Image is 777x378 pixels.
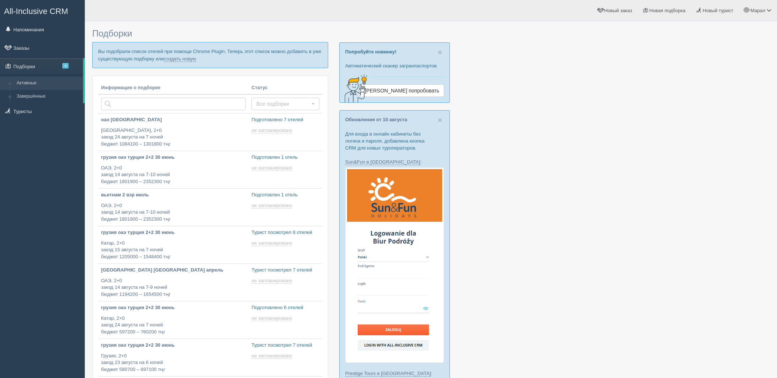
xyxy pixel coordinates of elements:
[345,117,407,122] a: Обновления от 10 августа
[101,202,246,223] p: ОАЭ, 2+0 заезд 14 августа на 7-10 ночей бюджет 1801900 – 2352300 тңг
[164,56,196,62] a: создать новую
[101,277,246,298] p: ОАЭ, 2+0 заезд 14 августа на 7-9 ночей бюджет 1194200 – 1654500 тңг
[98,301,249,339] a: грузия оаэ турция 2+2 30 июнь Катар, 2+0заезд 24 августа на 7 ночейбюджет 597200 – 760200 тңг
[252,240,294,246] a: не запланировано
[438,116,442,124] span: ×
[345,371,431,377] a: Prestige Tours в [GEOGRAPHIC_DATA]
[249,81,322,95] th: Статус
[345,48,444,55] p: Попробуйте новинку!
[252,278,292,284] span: не запланировано
[345,167,444,363] img: sun-fun-%D0%BB%D0%BE%D0%B3%D1%96%D0%BD-%D1%87%D0%B5%D1%80%D0%B5%D0%B7-%D1%81%D1%80%D0%BC-%D0%B4%D...
[252,203,294,209] a: не запланировано
[252,315,294,321] a: не запланировано
[101,315,246,336] p: Катар, 2+0 заезд 24 августа на 7 ночей бюджет 597200 – 760200 тңг
[438,48,442,56] span: ×
[101,353,246,373] p: Грузия, 2+0 заезд 23 августа на 6 ночей бюджет 580700 – 697100 тңг
[252,304,319,311] p: Подготовлено 6 отелей
[750,8,765,13] span: Марал
[98,81,249,95] th: Информация о подборке
[252,353,292,359] span: не запланировано
[98,113,249,151] a: оаэ [GEOGRAPHIC_DATA] [GEOGRAPHIC_DATA], 2+0заезд 24 августа на 7 ночейбюджет 1084100 – 1301800 тңг
[345,370,444,377] p: :
[101,304,246,311] p: грузия оаэ турция 2+2 30 июнь
[345,130,444,151] p: Для входа в онлайн кабинеты без логина и пароля, добавлена кнопка CRM для новых туроператоров.
[256,100,310,108] span: Все подборки
[703,8,733,13] span: Новый турист
[252,240,292,246] span: не запланировано
[101,116,246,123] p: оаэ [GEOGRAPHIC_DATA]
[345,159,420,165] a: Sun&Fun в [GEOGRAPHIC_DATA]
[101,192,246,199] p: вьетнам 2 взр июль
[98,226,249,263] a: грузия оаэ турция 2+2 30 июнь Катар, 2+0заезд 15 августа на 7 ночейбюджет 1205000 – 1548400 тңг
[0,0,84,21] a: All-Inclusive CRM
[101,165,246,185] p: ОАЭ, 2+0 заезд 14 августа на 7-10 ночей бюджет 1801900 – 2352300 тңг
[252,154,319,161] p: Подготовлен 1 отель
[360,84,444,97] a: [PERSON_NAME] попробовать
[345,158,444,165] p: :
[92,42,328,68] p: Вы подобрали список отелей при помощи Chrome Plugin. Теперь этот список можно добавить в уже суще...
[101,342,246,349] p: грузия оаэ турция 2+2 30 июнь
[649,8,686,13] span: Новая подборка
[98,189,249,226] a: вьетнам 2 взр июль ОАЭ, 2+0заезд 14 августа на 7-10 ночейбюджет 1801900 – 2352300 тңг
[252,127,294,133] a: не запланировано
[252,203,292,209] span: не запланировано
[604,8,632,13] span: Новый заказ
[252,315,292,321] span: не запланировано
[252,342,319,349] p: Турист посмотрел 7 отелей
[62,63,69,69] span: 4
[252,192,319,199] p: Подготовлен 1 отель
[92,28,132,38] span: Подборки
[101,98,246,110] input: Поиск по стране или туристу
[345,62,444,69] p: Автоматический сканер загранпаспортов
[98,264,249,301] a: [GEOGRAPHIC_DATA] [GEOGRAPHIC_DATA] апрель ОАЭ, 2+0заезд 14 августа на 7-9 ночейбюджет 1194200 – ...
[252,267,319,274] p: Турист посмотрел 7 отелей
[98,339,249,376] a: грузия оаэ турция 2+2 30 июнь Грузия, 2+0заезд 23 августа на 6 ночейбюджет 580700 – 697100 тңг
[252,165,292,171] span: не запланировано
[252,229,319,236] p: Турист посмотрел 8 отелей
[252,98,319,110] button: Все подборки
[101,267,246,274] p: [GEOGRAPHIC_DATA] [GEOGRAPHIC_DATA] апрель
[340,74,369,103] img: creative-idea-2907357.png
[252,165,294,171] a: не запланировано
[101,229,246,236] p: грузия оаэ турция 2+2 30 июнь
[252,116,319,123] p: Подготовлено 7 отелей
[438,116,442,124] button: Close
[13,90,83,103] a: Завершённые
[98,151,249,188] a: грузия оаэ турция 2+2 30 июнь ОАЭ, 2+0заезд 14 августа на 7-10 ночейбюджет 1801900 – 2352300 тңг
[4,7,68,16] span: All-Inclusive CRM
[438,48,442,56] button: Close
[101,154,246,161] p: грузия оаэ турция 2+2 30 июнь
[101,127,246,148] p: [GEOGRAPHIC_DATA], 2+0 заезд 24 августа на 7 ночей бюджет 1084100 – 1301800 тңг
[252,353,294,359] a: не запланировано
[101,240,246,260] p: Катар, 2+0 заезд 15 августа на 7 ночей бюджет 1205000 – 1548400 тңг
[13,77,83,90] a: Активные
[252,278,294,284] a: не запланировано
[252,127,292,133] span: не запланировано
